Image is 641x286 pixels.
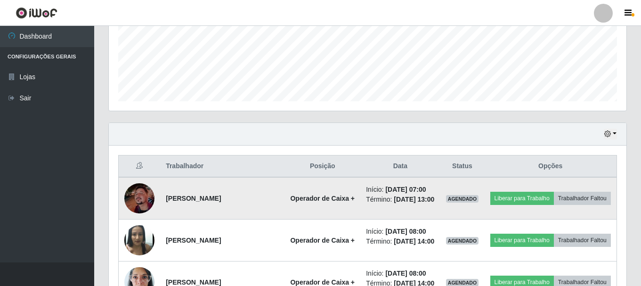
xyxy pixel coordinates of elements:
[446,195,479,203] span: AGENDADO
[366,237,434,246] li: Término:
[385,270,426,277] time: [DATE] 08:00
[290,237,355,244] strong: Operador de Caixa +
[360,155,440,178] th: Data
[394,196,434,203] time: [DATE] 13:00
[440,155,485,178] th: Status
[446,237,479,245] span: AGENDADO
[160,155,284,178] th: Trabalhador
[490,192,554,205] button: Liberar para Trabalho
[554,192,611,205] button: Trabalhador Faltou
[366,227,434,237] li: Início:
[366,269,434,278] li: Início:
[484,155,617,178] th: Opções
[366,185,434,195] li: Início:
[166,195,221,202] strong: [PERSON_NAME]
[284,155,360,178] th: Posição
[554,234,611,247] button: Trabalhador Faltou
[124,183,154,213] img: 1726241705865.jpeg
[166,237,221,244] strong: [PERSON_NAME]
[16,7,57,19] img: CoreUI Logo
[385,186,426,193] time: [DATE] 07:00
[290,195,355,202] strong: Operador de Caixa +
[394,237,434,245] time: [DATE] 14:00
[385,228,426,235] time: [DATE] 08:00
[490,234,554,247] button: Liberar para Trabalho
[290,278,355,286] strong: Operador de Caixa +
[124,222,154,259] img: 1732819988000.jpeg
[166,278,221,286] strong: [PERSON_NAME]
[366,195,434,204] li: Término:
